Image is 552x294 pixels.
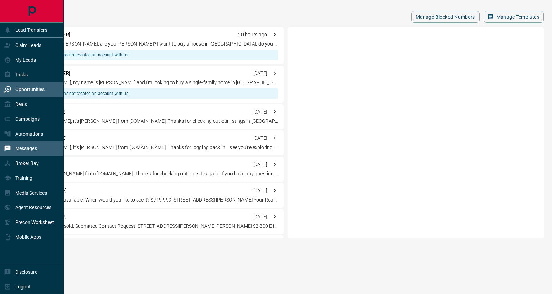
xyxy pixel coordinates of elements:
p: [DATE] [253,108,267,116]
button: Manage Blocked Numbers [411,11,480,23]
div: This lead has not created an account with us. [43,88,129,99]
div: This lead has not created an account with us. [43,50,129,60]
p: [DATE] [253,161,267,168]
p: [DATE] [253,213,267,220]
p: [DATE] [253,135,267,142]
p: Hi [PERSON_NAME], it's [PERSON_NAME] from [DOMAIN_NAME]. Thanks for logging back in! I see you're... [29,144,278,151]
p: [DATE] [253,70,267,77]
button: Manage Templates [484,11,544,23]
p: Hi [PERSON_NAME], it's [PERSON_NAME] from [DOMAIN_NAME]. Thanks for checking out our listings in ... [29,118,278,125]
p: This unit is now sold. Submitted Contact Request [STREET_ADDRESS][PERSON_NAME][PERSON_NAME] $2,80... [29,223,278,230]
p: 20 hours ago [238,31,267,38]
p: [DATE] [253,187,267,194]
p: This property is available. When would you like to see it? $719,999 [STREET_ADDRESS] [PERSON_NAME... [29,196,278,204]
p: Hi, my name is [PERSON_NAME], are you [PERSON_NAME]? I want to buy a house in [GEOGRAPHIC_DATA], ... [29,40,278,48]
p: Hi [PERSON_NAME], my name is [PERSON_NAME] and I'm looking to buy a single-family home in [GEOGRA... [29,79,278,86]
p: Hi A, I'm [PERSON_NAME] from [DOMAIN_NAME]. Thanks for checking out our site again! If you have a... [29,170,278,177]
